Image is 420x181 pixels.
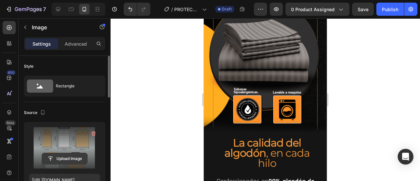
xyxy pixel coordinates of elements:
div: Publish [382,6,398,13]
button: 7 [3,3,49,16]
div: Rectangle [56,79,96,94]
iframe: Design area [204,18,327,181]
span: Save [358,7,368,12]
div: 450 [6,70,16,75]
span: Draft [222,6,232,12]
button: Save [352,3,374,16]
button: Publish [376,3,404,16]
span: PROTECTORES [174,6,199,13]
button: 0 product assigned [285,3,349,16]
div: Beta [5,120,16,125]
div: Open Intercom Messenger [398,149,413,165]
div: Style [24,63,33,69]
p: 7 [43,5,46,13]
p: Settings [32,40,51,47]
button: Upload Image [42,153,88,165]
span: 0 product assigned [291,6,335,13]
p: Image [32,23,88,31]
div: Source [24,108,47,117]
p: Advanced [65,40,87,47]
div: Undo/Redo [124,3,150,16]
span: / [171,6,173,13]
